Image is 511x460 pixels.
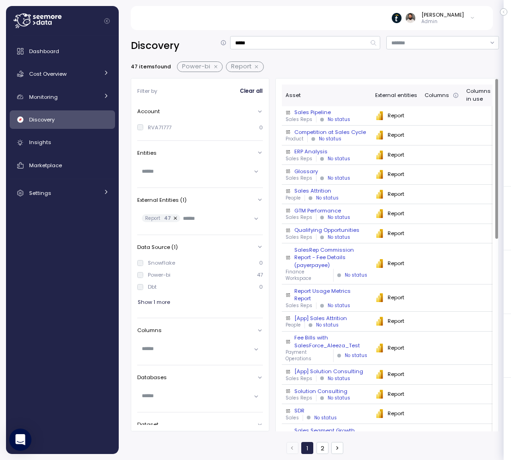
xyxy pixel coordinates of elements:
div: [PERSON_NAME] [421,11,464,18]
div: Report [375,390,417,399]
div: Report [375,151,417,160]
button: Show 1 more [137,296,170,309]
button: Clear all [239,85,263,98]
a: Solution ConsultingSales RepsNo status [286,387,368,401]
div: Sales Segment Growth Analytics [286,427,368,442]
p: Sales [286,415,299,421]
a: Report Usage Metrics ReportSales RepsNo status [286,287,368,309]
div: No status [328,175,350,182]
img: ACg8ocLskjvUhBDgxtSFCRx4ztb74ewwa1VrVEuDBD_Ho1mrTsQB-QE=s96-c [406,13,415,23]
p: 47 [257,271,263,278]
div: Report Usage Metrics Report [286,287,368,303]
div: External entities [375,91,417,100]
div: No status [328,156,350,162]
p: People [286,195,301,201]
div: SalesRep Commission Report - Fee Details (payerpayee) [286,246,368,269]
div: Report [375,229,417,238]
a: Sales PipelineSales RepsNo status [286,109,368,122]
a: Insights [10,133,115,152]
a: Marketplace [10,156,115,175]
span: Monitoring [29,93,58,101]
div: Report [375,190,417,199]
img: 6714de1ca73de131760c52a6.PNG [392,13,401,23]
span: Dashboard [29,48,59,55]
p: Sales Reps [286,395,312,401]
p: 47 [164,215,171,222]
p: External Entities (1) [137,196,187,204]
div: SDR [286,407,368,414]
div: Fee Bills with SalesForce_Aleeza_Test [286,334,368,349]
div: No status [316,195,339,201]
p: Payment Operations [286,349,329,362]
p: Admin [421,18,464,25]
div: Qualifying Opportunities [286,226,368,234]
div: GTM Performance [286,207,368,214]
button: 2 [316,442,328,454]
p: 0 [259,259,263,266]
div: Sales Pipeline [286,109,368,116]
p: Databases [137,374,167,381]
div: ERP Analysis [286,148,368,155]
div: Glossary [286,168,368,175]
p: Data Source (1) [137,243,178,251]
a: Discovery [10,110,115,129]
div: Columns in use [466,87,500,103]
div: Power-bi [148,271,170,278]
p: Account [137,108,160,115]
a: Settings [10,184,115,202]
a: GTM PerformanceSales RepsNo status [286,207,368,221]
div: No status [328,303,350,309]
a: Monitoring [10,88,115,106]
div: No status [328,375,350,382]
div: No status [328,116,350,123]
div: No status [319,136,341,142]
div: Dbt [148,283,157,291]
div: [App] Solution Consulting [286,368,368,375]
span: Settings [29,189,51,197]
p: Sales Reps [286,375,312,382]
a: Competition at Sales CycleProductNo status [286,128,368,142]
div: No status [345,272,367,278]
div: Report [375,344,417,353]
div: No status [328,234,350,241]
div: Report [375,317,417,326]
div: Report [375,209,417,218]
div: Asset [286,91,368,100]
div: Open Intercom Messenger [9,429,31,451]
span: Cost Overview [29,70,67,78]
a: GlossarySales RepsNo status [286,168,368,182]
button: 1 [301,442,313,454]
p: Columns [137,327,162,334]
p: Filter by [137,87,157,95]
h2: Discovery [131,39,179,53]
p: Sales Reps [286,303,312,309]
div: [App] Sales Attrition [286,315,368,322]
div: Columns [425,91,459,100]
span: Report [231,62,251,72]
div: No status [328,214,350,221]
div: Sales Attrition [286,187,368,194]
div: No status [328,395,350,401]
a: Cost Overview [10,65,115,83]
p: People [286,322,301,328]
div: Report [375,293,417,303]
div: Snowflake [148,259,175,266]
div: Solution Consulting [286,387,368,395]
a: Dashboard [10,42,115,61]
p: Entities [137,149,157,157]
p: 0 [259,124,263,131]
span: Discovery [29,116,55,123]
div: Report [375,111,417,121]
p: Dataset [137,421,158,428]
p: 0 [259,283,263,291]
div: No status [314,415,337,421]
div: Report [375,131,417,140]
div: Report [375,370,417,379]
div: RVA71777 [148,124,171,131]
a: ERP AnalysisSales RepsNo status [286,148,368,162]
span: Insights [29,139,51,146]
a: Sales AttritionPeopleNo status [286,187,368,201]
div: Report [375,170,417,179]
a: SalesRep Commission Report - Fee Details (payerpayee)Finance WorkspaceNo status [286,246,368,282]
button: Collapse navigation [101,18,113,24]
